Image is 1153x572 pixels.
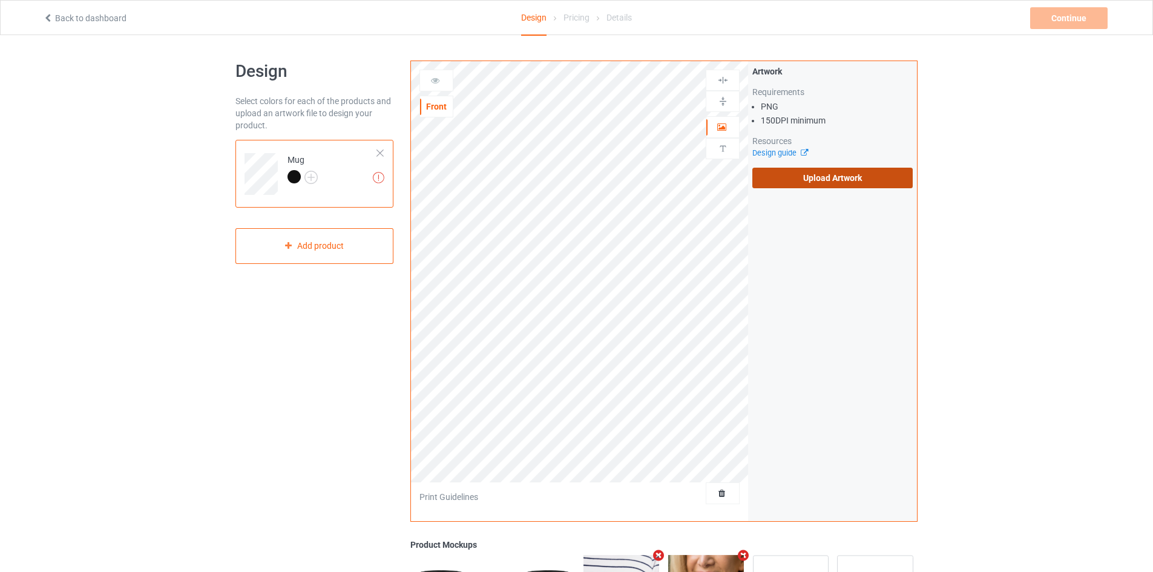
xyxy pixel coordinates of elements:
[304,171,318,184] img: svg+xml;base64,PD94bWwgdmVyc2lvbj0iMS4wIiBlbmNvZGluZz0iVVRGLTgiPz4KPHN2ZyB3aWR0aD0iMjJweCIgaGVpZ2...
[752,86,913,98] div: Requirements
[287,154,318,183] div: Mug
[606,1,632,35] div: Details
[717,143,729,154] img: svg%3E%0A
[717,96,729,107] img: svg%3E%0A
[410,539,918,551] div: Product Mockups
[735,549,751,562] i: Remove mockup
[235,95,393,131] div: Select colors for each of the products and upload an artwork file to design your product.
[752,168,913,188] label: Upload Artwork
[235,61,393,82] h1: Design
[761,100,913,113] li: PNG
[419,491,478,503] div: Print Guidelines
[373,172,384,183] img: exclamation icon
[752,135,913,147] div: Resources
[563,1,590,35] div: Pricing
[235,140,393,208] div: Mug
[235,228,393,264] div: Add product
[651,549,666,562] i: Remove mockup
[752,65,913,77] div: Artwork
[420,100,453,113] div: Front
[717,74,729,86] img: svg%3E%0A
[752,148,807,157] a: Design guide
[761,114,913,127] li: 150 DPI minimum
[521,1,547,36] div: Design
[43,13,126,23] a: Back to dashboard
